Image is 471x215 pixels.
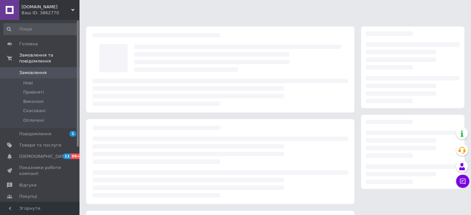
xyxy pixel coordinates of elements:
button: Чат з покупцем [456,175,469,188]
span: 99+ [71,153,81,159]
span: Показники роботи компанії [19,165,61,177]
span: Замовлення та повідомлення [19,52,79,64]
input: Пошук [3,23,78,35]
span: Скасовані [23,108,46,114]
span: 11 [63,153,71,159]
span: Товари та послуги [19,142,61,148]
span: Optmaster.shop [22,4,71,10]
span: Відгуки [19,182,36,188]
span: Головна [19,41,38,47]
span: 1 [70,131,76,137]
span: Покупці [19,193,37,199]
span: Нові [23,80,33,86]
span: Виконані [23,99,44,105]
span: Прийняті [23,89,44,95]
span: Замовлення [19,70,47,76]
span: Повідомлення [19,131,51,137]
span: [DEMOGRAPHIC_DATA] [19,153,68,159]
div: Ваш ID: 3862770 [22,10,79,16]
span: Оплачені [23,117,44,123]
